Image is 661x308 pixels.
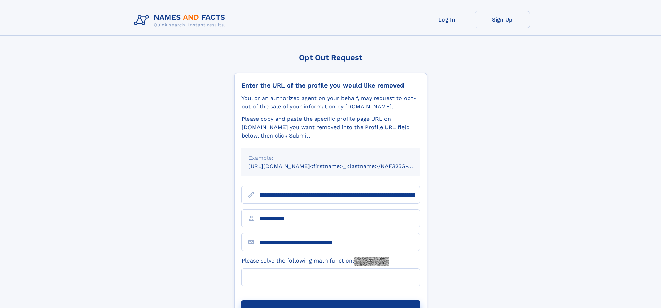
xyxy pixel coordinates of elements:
[241,82,420,89] div: Enter the URL of the profile you would like removed
[248,163,433,169] small: [URL][DOMAIN_NAME]<firstname>_<lastname>/NAF325G-xxxxxxxx
[419,11,475,28] a: Log In
[234,53,427,62] div: Opt Out Request
[248,154,413,162] div: Example:
[475,11,530,28] a: Sign Up
[241,94,420,111] div: You, or an authorized agent on your behalf, may request to opt-out of the sale of your informatio...
[241,115,420,140] div: Please copy and paste the specific profile page URL on [DOMAIN_NAME] you want removed into the Pr...
[241,257,389,266] label: Please solve the following math function:
[131,11,231,30] img: Logo Names and Facts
